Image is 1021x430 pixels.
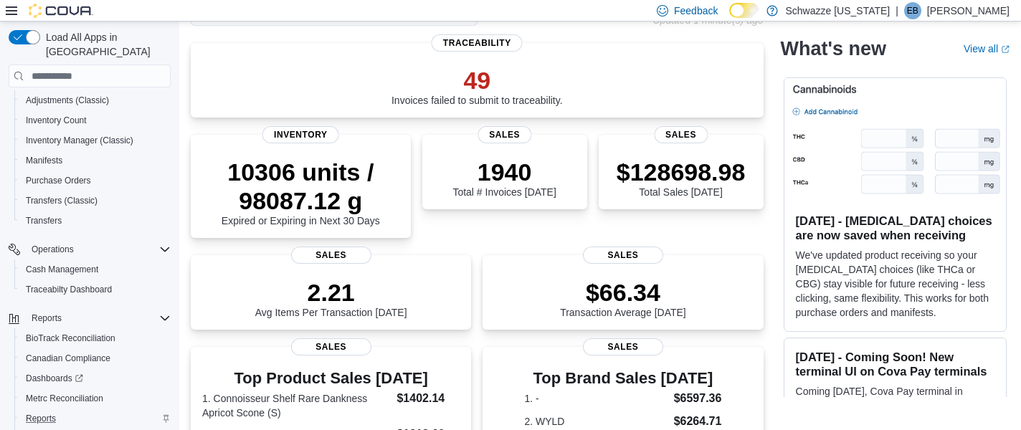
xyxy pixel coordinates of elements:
[40,30,171,59] span: Load All Apps in [GEOGRAPHIC_DATA]
[14,368,176,388] a: Dashboards
[432,34,523,52] span: Traceability
[560,278,686,318] div: Transaction Average [DATE]
[20,330,171,347] span: BioTrack Reconciliation
[20,370,171,387] span: Dashboards
[927,2,1010,19] p: [PERSON_NAME]
[674,413,722,430] dd: $6264.71
[14,130,176,150] button: Inventory Manager (Classic)
[524,370,721,387] h3: Top Brand Sales [DATE]
[26,333,115,344] span: BioTrack Reconciliation
[617,158,746,198] div: Total Sales [DATE]
[20,281,118,298] a: Traceabilty Dashboard
[291,338,371,355] span: Sales
[785,2,890,19] p: Schwazze [US_STATE]
[26,413,56,424] span: Reports
[20,370,89,387] a: Dashboards
[14,110,176,130] button: Inventory Count
[452,158,556,198] div: Total # Invoices [DATE]
[391,66,563,95] p: 49
[20,192,171,209] span: Transfers (Classic)
[29,4,93,18] img: Cova
[20,172,97,189] a: Purchase Orders
[674,4,718,18] span: Feedback
[14,328,176,348] button: BioTrack Reconciliation
[20,212,171,229] span: Transfers
[729,18,730,19] span: Dark Mode
[20,410,62,427] a: Reports
[26,115,87,126] span: Inventory Count
[202,158,399,215] p: 10306 units / 98087.12 g
[20,390,109,407] a: Metrc Reconciliation
[14,171,176,191] button: Purchase Orders
[796,350,994,378] h3: [DATE] - Coming Soon! New terminal UI on Cova Pay terminals
[262,126,339,143] span: Inventory
[524,414,668,429] dt: 2. WYLD
[524,391,668,406] dt: 1. -
[14,191,176,211] button: Transfers (Classic)
[20,261,104,278] a: Cash Management
[202,391,391,420] dt: 1. Connoisseur Shelf Rare Dankness Apricot Scone (S)
[20,212,67,229] a: Transfers
[14,150,176,171] button: Manifests
[391,66,563,106] div: Invoices failed to submit to traceability.
[20,152,68,169] a: Manifests
[14,408,176,429] button: Reports
[14,388,176,408] button: Metrc Reconciliation
[583,338,663,355] span: Sales
[26,310,171,327] span: Reports
[20,112,171,129] span: Inventory Count
[20,192,103,209] a: Transfers (Classic)
[20,172,171,189] span: Purchase Orders
[202,370,460,387] h3: Top Product Sales [DATE]
[26,95,109,106] span: Adjustments (Classic)
[654,126,708,143] span: Sales
[26,241,171,258] span: Operations
[291,247,371,264] span: Sales
[26,393,103,404] span: Metrc Reconciliation
[26,175,91,186] span: Purchase Orders
[26,310,67,327] button: Reports
[14,279,176,300] button: Traceabilty Dashboard
[26,353,110,364] span: Canadian Compliance
[255,278,407,318] div: Avg Items Per Transaction [DATE]
[20,132,171,149] span: Inventory Manager (Classic)
[26,195,98,206] span: Transfers (Classic)
[396,390,460,407] dd: $1402.14
[907,2,918,19] span: EB
[674,390,722,407] dd: $6597.36
[32,312,62,324] span: Reports
[20,92,115,109] a: Adjustments (Classic)
[583,247,663,264] span: Sales
[14,211,176,231] button: Transfers
[20,390,171,407] span: Metrc Reconciliation
[617,158,746,186] p: $128698.98
[20,261,171,278] span: Cash Management
[560,278,686,307] p: $66.34
[26,215,62,226] span: Transfers
[26,135,133,146] span: Inventory Manager (Classic)
[1001,45,1010,54] svg: External link
[20,350,116,367] a: Canadian Compliance
[20,410,171,427] span: Reports
[14,90,176,110] button: Adjustments (Classic)
[3,308,176,328] button: Reports
[26,155,62,166] span: Manifests
[26,264,98,275] span: Cash Management
[20,92,171,109] span: Adjustments (Classic)
[26,284,112,295] span: Traceabilty Dashboard
[26,373,83,384] span: Dashboards
[20,152,171,169] span: Manifests
[20,132,139,149] a: Inventory Manager (Classic)
[796,214,994,242] h3: [DATE] - [MEDICAL_DATA] choices are now saved when receiving
[904,2,921,19] div: Emily Bunny
[20,281,171,298] span: Traceabilty Dashboard
[32,244,74,255] span: Operations
[20,330,121,347] a: BioTrack Reconciliation
[255,278,407,307] p: 2.21
[478,126,531,143] span: Sales
[3,239,176,259] button: Operations
[26,241,80,258] button: Operations
[14,348,176,368] button: Canadian Compliance
[964,43,1010,54] a: View allExternal link
[781,37,886,60] h2: What's new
